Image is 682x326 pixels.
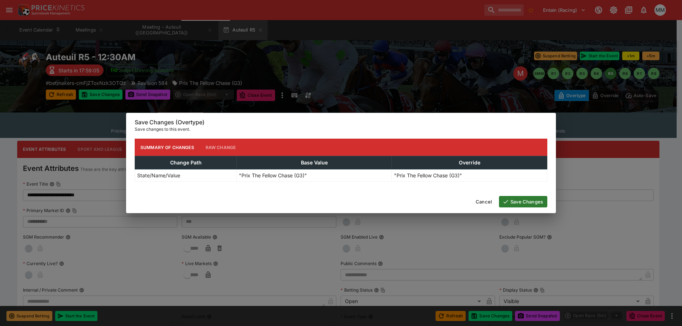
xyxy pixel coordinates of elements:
[137,172,180,179] p: State/Name/Value
[392,156,547,169] th: Override
[135,156,237,169] th: Change Path
[135,119,547,126] h6: Save Changes (Overtype)
[200,139,242,156] button: Raw Change
[392,169,547,182] td: "Prix The Fellow Chase (G3)"
[135,126,547,133] p: Save changes to this event.
[471,196,496,207] button: Cancel
[499,196,547,207] button: Save Changes
[237,169,392,182] td: "Prix The Fellow Chase (G3)"
[135,139,200,156] button: Summary of Changes
[237,156,392,169] th: Base Value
